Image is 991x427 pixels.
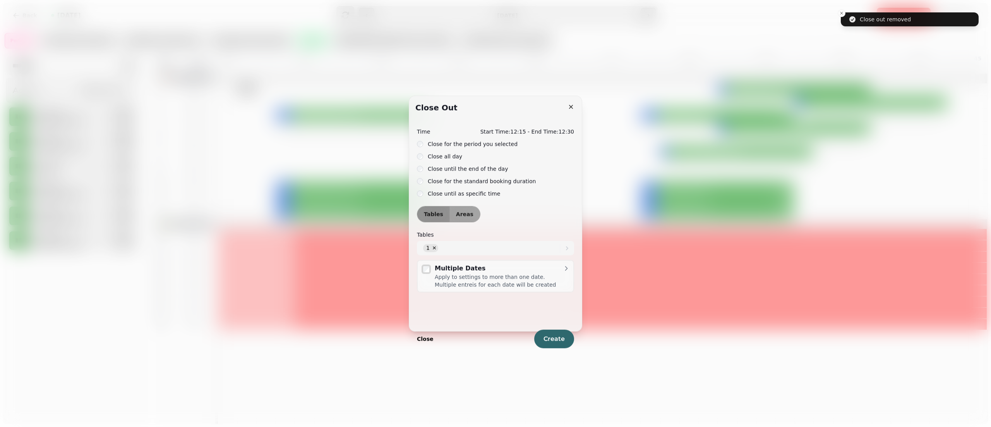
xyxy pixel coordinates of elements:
[435,263,562,273] div: Multiple Dates
[435,273,562,288] div: Apply to settings to more than one date. Multiple entreis for each date will be created
[428,139,518,149] label: Close for the period you selected
[424,212,443,217] span: Tables
[428,189,500,198] label: Close until as specific time
[480,127,574,136] p: Start Time: 12:15 - End Time: 12:30
[428,152,462,161] label: Close all day
[534,329,574,348] button: Create
[428,177,536,186] label: Close for the standard booking duration
[417,207,449,222] button: Tables
[417,230,574,239] label: Tables
[456,212,473,217] span: Areas
[417,336,434,341] span: Close
[411,334,440,344] button: Close
[428,164,508,174] label: Close until the end of the day
[417,127,430,136] span: Time
[544,336,565,342] span: Create
[426,244,430,252] p: 1
[415,102,458,113] h2: Close out
[449,207,480,222] button: Areas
